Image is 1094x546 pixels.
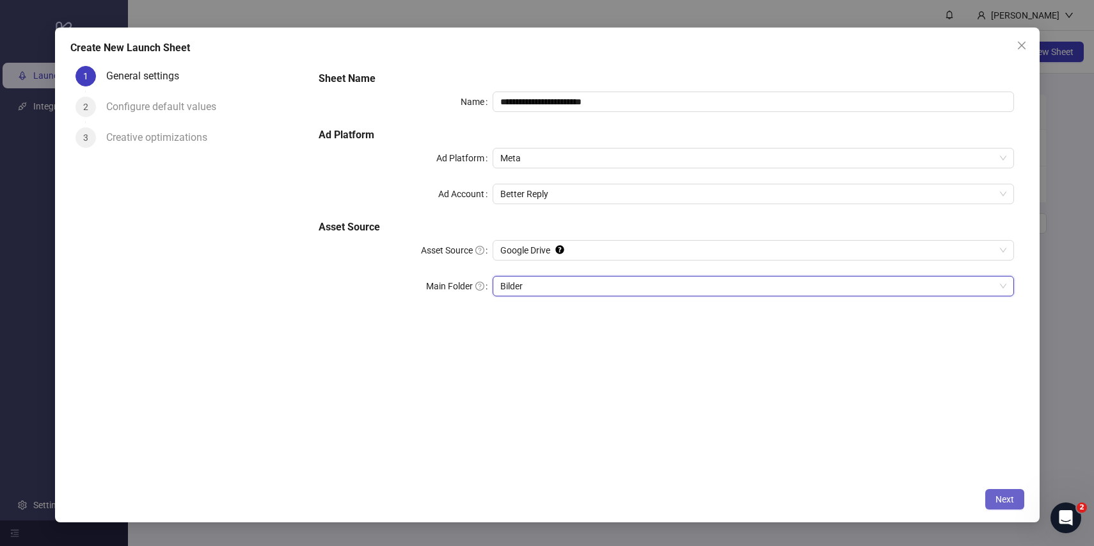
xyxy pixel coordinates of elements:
[70,40,1024,56] div: Create New Launch Sheet
[985,489,1024,510] button: Next
[421,240,493,261] label: Asset Source
[106,127,218,148] div: Creative optimizations
[475,246,484,255] span: question-circle
[83,132,88,143] span: 3
[106,97,226,117] div: Configure default values
[461,92,493,112] label: Name
[1050,502,1081,533] iframe: Intercom live chat
[1011,35,1032,56] button: Close
[500,277,1006,296] span: Bilder
[106,66,189,86] div: General settings
[1077,502,1087,513] span: 2
[493,92,1014,112] input: Name
[475,282,484,291] span: question-circle
[426,276,493,296] label: Main Folder
[319,127,1013,143] h5: Ad Platform
[319,71,1013,86] h5: Sheet Name
[438,184,493,204] label: Ad Account
[319,220,1013,235] h5: Asset Source
[500,149,1006,168] span: Meta
[500,184,1006,204] span: Better Reply
[83,71,88,81] span: 1
[436,148,493,168] label: Ad Platform
[995,494,1014,504] span: Next
[1017,40,1027,51] span: close
[500,241,1006,260] span: Google Drive
[83,102,88,112] span: 2
[554,244,566,255] div: Tooltip anchor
